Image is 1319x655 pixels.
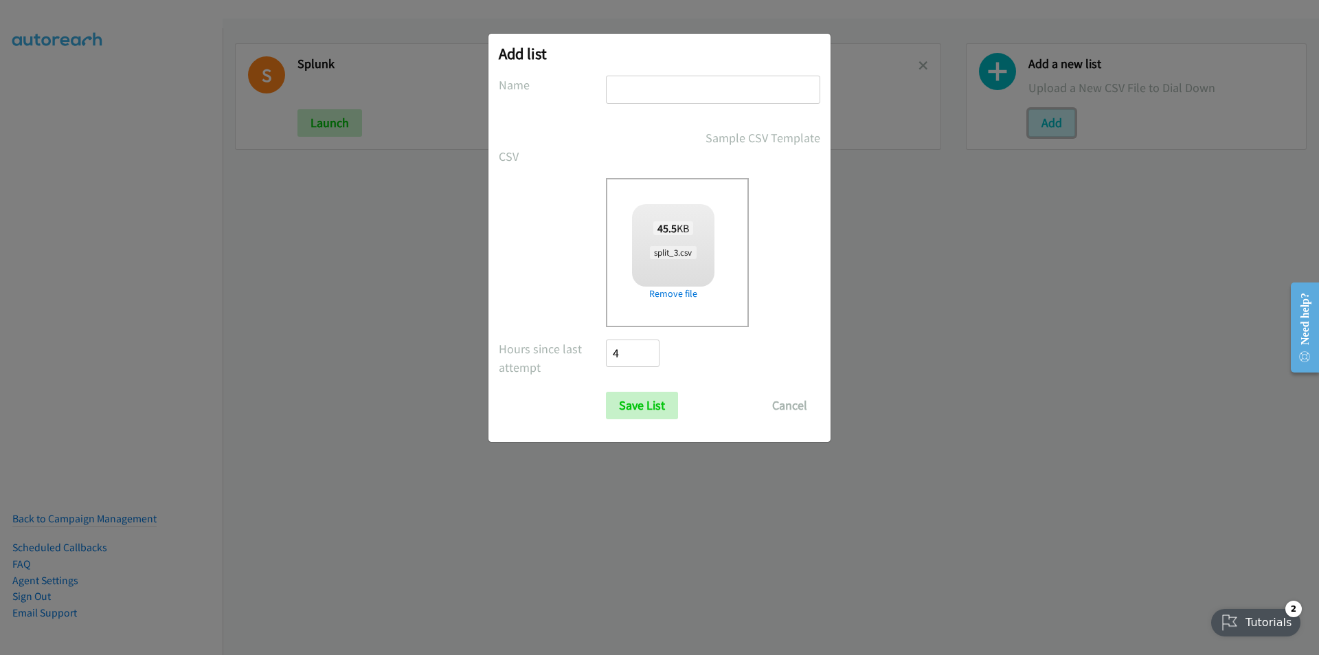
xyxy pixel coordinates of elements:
input: Save List [606,392,678,419]
label: Name [499,76,606,94]
strong: 45.5 [657,221,677,235]
span: split_3.csv [650,246,696,259]
button: Cancel [759,392,820,419]
h2: Add list [499,44,820,63]
iframe: Checklist [1203,595,1309,645]
iframe: Resource Center [1279,273,1319,382]
a: Sample CSV Template [706,129,820,147]
label: CSV [499,147,606,166]
span: KB [653,221,694,235]
a: Remove file [632,287,714,301]
label: Hours since last attempt [499,340,606,377]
